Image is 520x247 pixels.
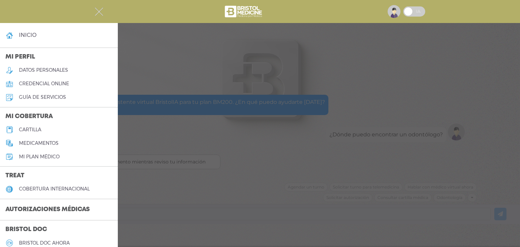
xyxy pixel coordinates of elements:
[224,3,264,20] img: bristol-medicine-blanco.png
[19,127,41,133] h5: cartilla
[19,154,60,160] h5: Mi plan médico
[19,81,69,87] h5: credencial online
[388,5,400,18] img: profile-placeholder.svg
[95,7,103,16] img: Cober_menu-close-white.svg
[19,240,70,246] h5: Bristol doc ahora
[19,186,90,192] h5: cobertura internacional
[19,67,68,73] h5: datos personales
[19,140,59,146] h5: medicamentos
[19,94,66,100] h5: guía de servicios
[19,32,37,38] h4: inicio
